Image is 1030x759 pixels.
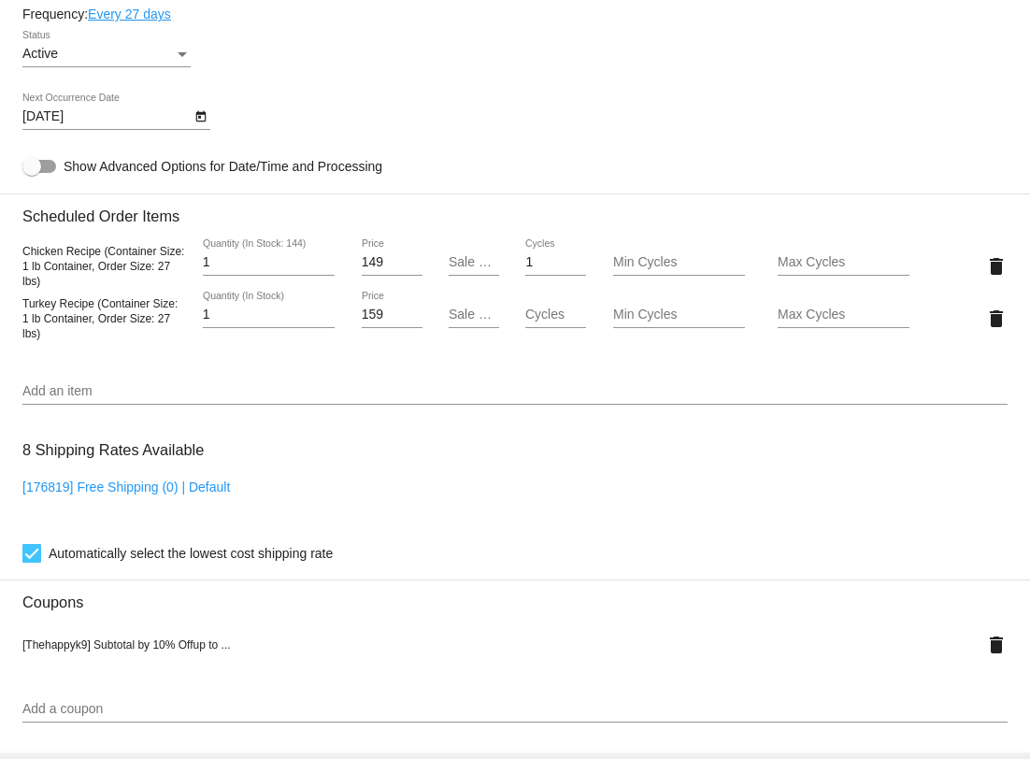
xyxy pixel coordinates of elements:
input: Add an item [22,384,1008,399]
input: Add a coupon [22,702,1008,717]
a: Every 27 days [88,7,171,21]
span: Show Advanced Options for Date/Time and Processing [64,157,382,176]
input: Max Cycles [778,308,909,322]
input: Price [362,255,422,270]
h3: Coupons [22,580,1008,611]
span: Active [22,46,58,61]
input: Min Cycles [613,308,745,322]
mat-select: Status [22,47,191,62]
input: Next Occurrence Date [22,109,191,124]
span: Turkey Recipe (Container Size: 1 lb Container, Order Size: 27 lbs) [22,297,178,340]
a: [176819] Free Shipping (0) | Default [22,480,230,494]
mat-icon: delete [985,255,1008,278]
input: Sale Price [449,308,499,322]
h3: 8 Shipping Rates Available [22,430,204,470]
h3: Scheduled Order Items [22,193,1008,225]
mat-icon: delete [985,634,1008,656]
input: Min Cycles [613,255,745,270]
span: Automatically select the lowest cost shipping rate [49,542,333,565]
mat-icon: delete [985,308,1008,330]
input: Price [362,308,422,322]
input: Max Cycles [778,255,909,270]
span: Chicken Recipe (Container Size: 1 lb Container, Order Size: 27 lbs) [22,245,184,288]
input: Sale Price [449,255,499,270]
input: Quantity (In Stock: 144) [203,255,335,270]
input: Cycles [525,255,586,270]
input: Quantity (In Stock) [203,308,335,322]
input: Cycles [525,308,586,322]
div: Frequency: [22,7,1008,21]
span: [Thehappyk9] Subtotal by 10% Offup to ... [22,638,231,652]
button: Open calendar [191,106,210,125]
